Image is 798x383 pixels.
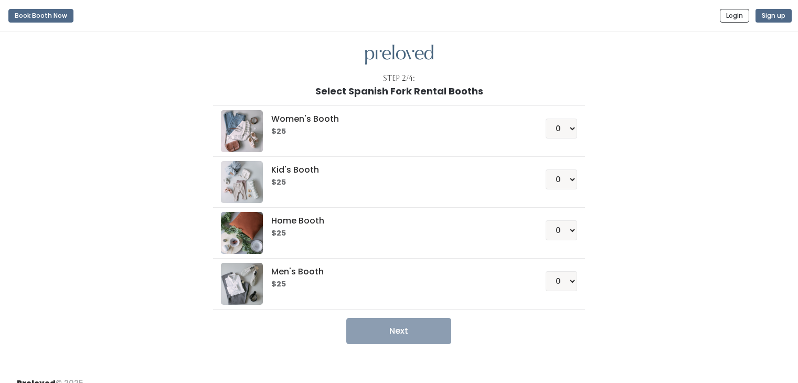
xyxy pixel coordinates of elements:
[271,178,520,187] h6: $25
[8,9,73,23] button: Book Booth Now
[271,114,520,124] h5: Women's Booth
[271,165,520,175] h5: Kid's Booth
[346,318,451,344] button: Next
[221,263,263,305] img: preloved logo
[271,280,520,289] h6: $25
[756,9,792,23] button: Sign up
[720,9,749,23] button: Login
[383,73,415,84] div: Step 2/4:
[365,45,433,65] img: preloved logo
[271,216,520,226] h5: Home Booth
[315,86,483,97] h1: Select Spanish Fork Rental Booths
[271,229,520,238] h6: $25
[221,212,263,254] img: preloved logo
[271,127,520,136] h6: $25
[221,110,263,152] img: preloved logo
[8,4,73,27] a: Book Booth Now
[221,161,263,203] img: preloved logo
[271,267,520,276] h5: Men's Booth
